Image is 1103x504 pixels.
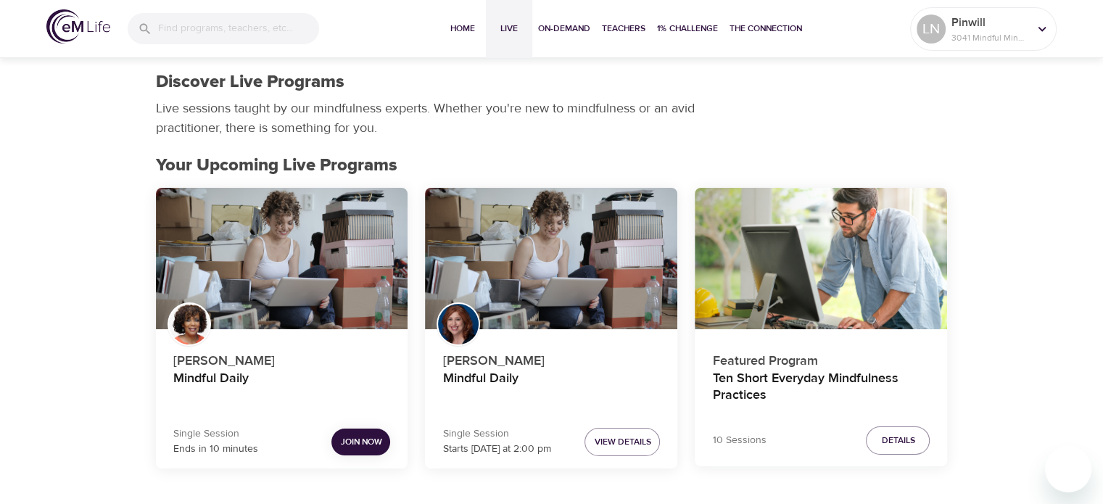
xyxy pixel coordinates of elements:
[442,442,550,457] p: Starts [DATE] at 2:00 pm
[917,15,946,44] div: LN
[156,72,344,93] h1: Discover Live Programs
[156,99,700,138] p: Live sessions taught by our mindfulness experts. Whether you're new to mindfulness or an avid pra...
[695,188,947,330] button: Ten Short Everyday Mindfulness Practices
[442,426,550,442] p: Single Session
[881,433,914,448] span: Details
[866,426,930,455] button: Details
[442,345,660,371] p: [PERSON_NAME]
[158,13,319,44] input: Find programs, teachers, etc...
[173,426,258,442] p: Single Session
[492,21,526,36] span: Live
[173,371,391,405] h4: Mindful Daily
[730,21,802,36] span: The Connection
[951,31,1028,44] p: 3041 Mindful Minutes
[156,188,408,330] button: Mindful Daily
[331,429,390,455] button: Join Now
[538,21,590,36] span: On-Demand
[584,428,660,456] button: View Details
[594,434,650,450] span: View Details
[340,434,381,450] span: Join Now
[951,14,1028,31] p: Pinwill
[46,9,110,44] img: logo
[156,155,948,176] h2: Your Upcoming Live Programs
[712,433,766,448] p: 10 Sessions
[712,371,930,405] h4: Ten Short Everyday Mindfulness Practices
[173,442,258,457] p: Ends in 10 minutes
[425,188,677,330] button: Mindful Daily
[657,21,718,36] span: 1% Challenge
[173,345,391,371] p: [PERSON_NAME]
[1045,446,1091,492] iframe: Button to launch messaging window
[445,21,480,36] span: Home
[712,345,930,371] p: Featured Program
[602,21,645,36] span: Teachers
[442,371,660,405] h4: Mindful Daily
